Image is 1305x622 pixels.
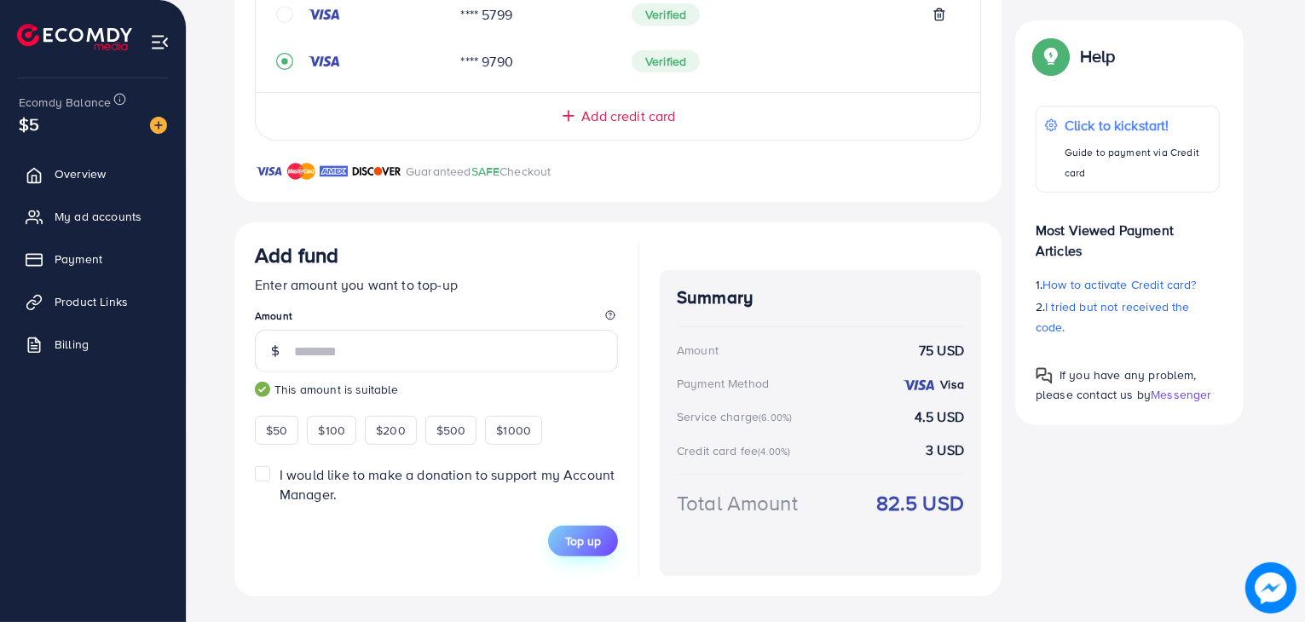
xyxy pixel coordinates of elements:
[255,274,618,295] p: Enter amount you want to top-up
[1042,276,1196,293] span: How to activate Credit card?
[1080,46,1116,66] p: Help
[1036,41,1066,72] img: Popup guide
[55,293,128,310] span: Product Links
[436,422,466,439] span: $500
[255,243,338,268] h3: Add fund
[276,53,293,70] svg: record circle
[376,422,406,439] span: $200
[677,488,798,518] div: Total Amount
[55,165,106,182] span: Overview
[926,441,964,460] strong: 3 USD
[150,32,170,52] img: menu
[1245,562,1296,613] img: image
[471,163,500,180] span: SAFE
[759,411,792,424] small: (6.00%)
[940,376,964,393] strong: Visa
[13,285,173,319] a: Product Links
[17,24,132,50] img: logo
[19,112,39,136] span: $5
[55,336,89,353] span: Billing
[255,161,283,181] img: brand
[677,442,796,459] div: Credit card fee
[1036,367,1053,384] img: Popup guide
[902,378,936,392] img: credit
[13,242,173,276] a: Payment
[19,94,111,111] span: Ecomdy Balance
[280,465,615,504] span: I would like to make a donation to support my Account Manager.
[1036,206,1220,261] p: Most Viewed Payment Articles
[677,287,964,308] h4: Summary
[55,251,102,268] span: Payment
[13,327,173,361] a: Billing
[677,375,769,392] div: Payment Method
[1065,142,1210,183] p: Guide to payment via Credit card
[1036,298,1190,336] span: I tried but not received the code.
[406,161,551,181] p: Guaranteed Checkout
[13,157,173,191] a: Overview
[581,107,675,126] span: Add credit card
[1036,366,1197,403] span: If you have any problem, please contact us by
[320,161,348,181] img: brand
[255,308,618,330] legend: Amount
[13,199,173,233] a: My ad accounts
[758,445,790,458] small: (4.00%)
[55,208,141,225] span: My ad accounts
[548,526,618,556] button: Top up
[496,422,531,439] span: $1000
[1036,274,1220,295] p: 1.
[876,488,964,518] strong: 82.5 USD
[1065,115,1210,135] p: Click to kickstart!
[1036,297,1220,337] p: 2.
[919,341,964,360] strong: 75 USD
[915,407,964,427] strong: 4.5 USD
[266,422,287,439] span: $50
[677,408,797,425] div: Service charge
[565,533,601,550] span: Top up
[307,55,341,68] img: credit
[318,422,345,439] span: $100
[255,381,618,398] small: This amount is suitable
[276,6,293,23] svg: circle
[255,382,270,397] img: guide
[287,161,315,181] img: brand
[632,50,700,72] span: Verified
[1151,386,1211,403] span: Messenger
[677,342,719,359] div: Amount
[632,3,700,26] span: Verified
[150,117,167,134] img: image
[307,8,341,21] img: credit
[352,161,401,181] img: brand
